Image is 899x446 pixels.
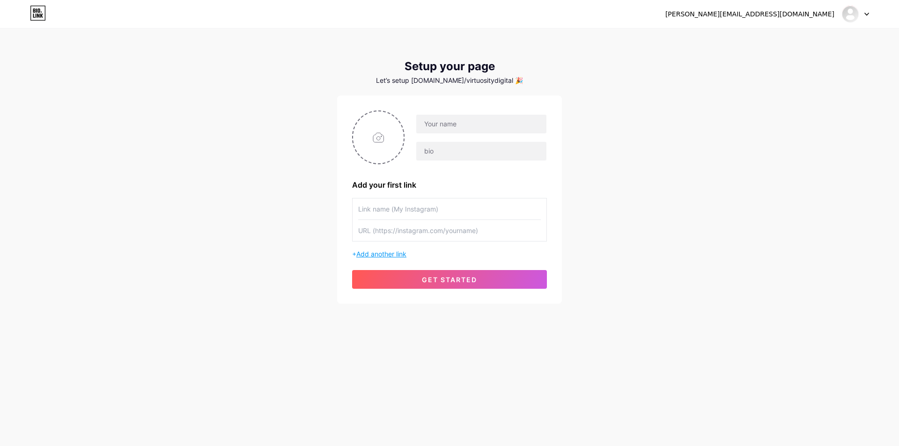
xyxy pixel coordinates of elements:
[337,60,562,73] div: Setup your page
[352,249,547,259] div: +
[356,250,406,258] span: Add another link
[841,5,859,23] img: virtuositydigital
[358,220,541,241] input: URL (https://instagram.com/yourname)
[665,9,834,19] div: [PERSON_NAME][EMAIL_ADDRESS][DOMAIN_NAME]
[352,179,547,190] div: Add your first link
[358,198,541,219] input: Link name (My Instagram)
[352,270,547,289] button: get started
[416,115,546,133] input: Your name
[337,77,562,84] div: Let’s setup [DOMAIN_NAME]/virtuositydigital 🎉
[422,276,477,284] span: get started
[416,142,546,161] input: bio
